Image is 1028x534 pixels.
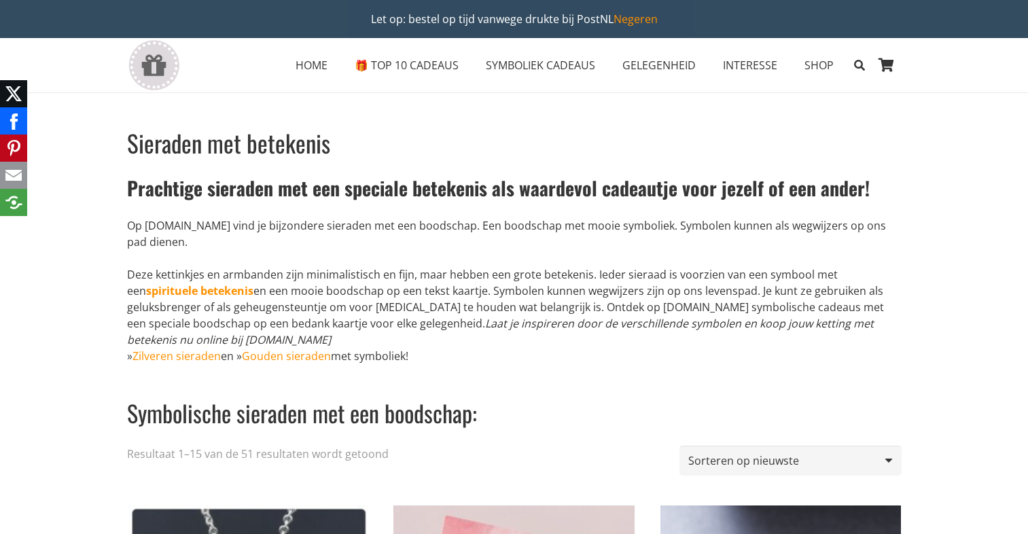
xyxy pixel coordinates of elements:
span: SHOP [804,58,834,73]
p: Resultaat 1–15 van de 51 resultaten wordt getoond [127,446,389,462]
a: SHOPSHOP Menu [791,48,847,82]
a: spirituele betekenis [146,283,253,298]
a: gift-box-icon-grey-inspirerendwinkelen [127,40,181,91]
a: 🎁 TOP 10 CADEAUS🎁 TOP 10 CADEAUS Menu [341,48,472,82]
h1: Sieraden met betekenis [127,128,891,158]
span: HOME [296,58,327,73]
a: Negeren [614,12,658,26]
em: Laat je inspireren door de verschillende symbolen en koop jouw ketting met betekenis nu online bi... [127,316,874,347]
h2: Symbolische sieraden met een boodschap: [127,380,891,429]
a: SYMBOLIEK CADEAUSSYMBOLIEK CADEAUS Menu [472,48,609,82]
a: INTERESSEINTERESSE Menu [709,48,791,82]
span: SYMBOLIEK CADEAUS [486,58,595,73]
a: HOMEHOME Menu [282,48,341,82]
p: Op [DOMAIN_NAME] vind je bijzondere sieraden met een boodschap. Een boodschap met mooie symboliek... [127,217,891,250]
strong: Prachtige sieraden met een speciale betekenis als waardevol cadeautje voor jezelf of een ander! [127,174,870,202]
span: INTERESSE [723,58,777,73]
a: Zoeken [847,48,871,82]
p: Deze kettinkjes en armbanden zijn minimalistisch en fijn, maar hebben een grote betekenis. Ieder ... [127,266,891,364]
a: Gouden sieraden [242,349,331,363]
a: Zilveren sieraden [132,349,221,363]
a: GELEGENHEIDGELEGENHEID Menu [609,48,709,82]
span: GELEGENHEID [622,58,696,73]
span: 🎁 TOP 10 CADEAUS [355,58,459,73]
select: Winkelbestelling [679,446,901,476]
a: Winkelwagen [872,38,902,92]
